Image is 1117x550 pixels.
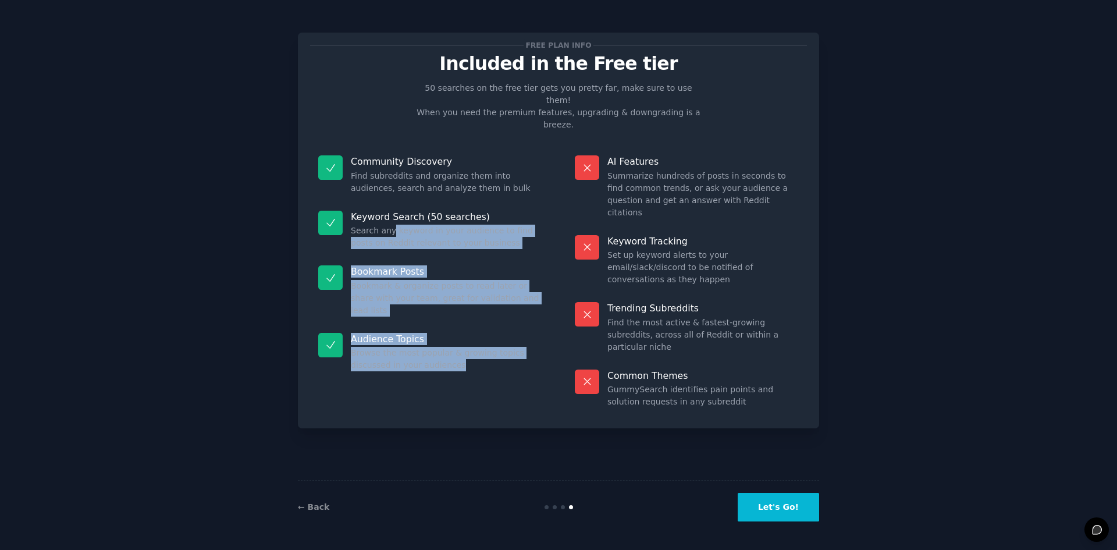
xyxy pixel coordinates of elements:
[607,235,799,247] p: Keyword Tracking
[351,225,542,249] dd: Search any keyword in your audience to find posts on Reddit relevant to your business
[351,280,542,317] dd: Bookmark & organize posts to read later or share with your team, great for validation and lead lists
[607,170,799,219] dd: Summarize hundreds of posts in seconds to find common trends, or ask your audience a question and...
[351,333,542,345] p: Audience Topics
[607,317,799,353] dd: Find the most active & fastest-growing subreddits, across all of Reddit or within a particular niche
[351,265,542,278] p: Bookmark Posts
[607,370,799,382] p: Common Themes
[351,347,542,371] dd: Browse the most popular & growing topics discussed in your audiences
[738,493,819,521] button: Let's Go!
[524,39,593,51] span: Free plan info
[310,54,807,74] p: Included in the Free tier
[298,502,329,512] a: ← Back
[412,82,705,131] p: 50 searches on the free tier gets you pretty far, make sure to use them! When you need the premiu...
[607,384,799,408] dd: GummySearch identifies pain points and solution requests in any subreddit
[607,155,799,168] p: AI Features
[607,302,799,314] p: Trending Subreddits
[351,155,542,168] p: Community Discovery
[607,249,799,286] dd: Set up keyword alerts to your email/slack/discord to be notified of conversations as they happen
[351,211,542,223] p: Keyword Search (50 searches)
[351,170,542,194] dd: Find subreddits and organize them into audiences, search and analyze them in bulk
